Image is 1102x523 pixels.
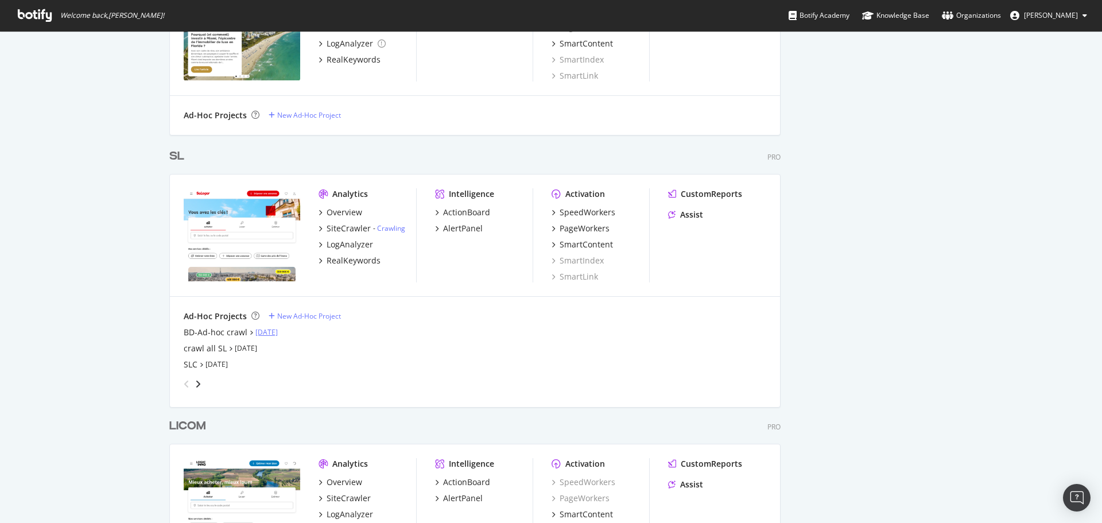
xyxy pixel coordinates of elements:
[443,476,490,488] div: ActionBoard
[552,476,615,488] a: SpeedWorkers
[565,188,605,200] div: Activation
[319,223,405,234] a: SiteCrawler- Crawling
[435,207,490,218] a: ActionBoard
[332,188,368,200] div: Analytics
[552,54,604,65] a: SmartIndex
[1063,484,1091,512] div: Open Intercom Messenger
[319,493,371,504] a: SiteCrawler
[449,458,494,470] div: Intelligence
[184,188,300,281] img: seloger.com
[184,311,247,322] div: Ad-Hoc Projects
[681,188,742,200] div: CustomReports
[169,148,184,165] div: SL
[565,458,605,470] div: Activation
[184,110,247,121] div: Ad-Hoc Projects
[552,271,598,282] a: SmartLink
[560,509,613,520] div: SmartContent
[668,209,703,220] a: Assist
[169,148,189,165] a: SL
[552,255,604,266] a: SmartIndex
[560,223,610,234] div: PageWorkers
[1024,10,1078,20] span: MAYENOBE Steve
[327,255,381,266] div: RealKeywords
[767,152,781,162] div: Pro
[767,422,781,432] div: Pro
[377,223,405,233] a: Crawling
[332,458,368,470] div: Analytics
[560,207,615,218] div: SpeedWorkers
[194,378,202,390] div: angle-right
[560,239,613,250] div: SmartContent
[443,223,483,234] div: AlertPanel
[681,458,742,470] div: CustomReports
[327,38,373,49] div: LogAnalyzer
[327,207,362,218] div: Overview
[327,54,381,65] div: RealKeywords
[169,418,205,435] div: LICOM
[680,479,703,490] div: Assist
[435,493,483,504] a: AlertPanel
[277,311,341,321] div: New Ad-Hoc Project
[449,188,494,200] div: Intelligence
[668,479,703,490] a: Assist
[435,476,490,488] a: ActionBoard
[443,493,483,504] div: AlertPanel
[435,223,483,234] a: AlertPanel
[552,239,613,250] a: SmartContent
[255,327,278,337] a: [DATE]
[269,110,341,120] a: New Ad-Hoc Project
[789,10,849,21] div: Botify Academy
[319,207,362,218] a: Overview
[269,311,341,321] a: New Ad-Hoc Project
[319,38,386,49] a: LogAnalyzer
[184,343,227,354] a: crawl all SL
[60,11,164,20] span: Welcome back, [PERSON_NAME] !
[184,359,197,370] a: SLC
[184,327,247,338] a: BD-Ad-hoc crawl
[552,70,598,82] a: SmartLink
[179,375,194,393] div: angle-left
[552,207,615,218] a: SpeedWorkers
[552,493,610,504] a: PageWorkers
[668,188,742,200] a: CustomReports
[552,509,613,520] a: SmartContent
[552,223,610,234] a: PageWorkers
[319,509,373,520] a: LogAnalyzer
[319,476,362,488] a: Overview
[319,54,381,65] a: RealKeywords
[327,509,373,520] div: LogAnalyzer
[235,343,257,353] a: [DATE]
[862,10,929,21] div: Knowledge Base
[169,418,210,435] a: LICOM
[560,38,613,49] div: SmartContent
[680,209,703,220] div: Assist
[443,207,490,218] div: ActionBoard
[205,359,228,369] a: [DATE]
[319,255,381,266] a: RealKeywords
[327,223,371,234] div: SiteCrawler
[942,10,1001,21] div: Organizations
[319,239,373,250] a: LogAnalyzer
[373,223,405,233] div: -
[668,458,742,470] a: CustomReports
[1001,6,1096,25] button: [PERSON_NAME]
[327,493,371,504] div: SiteCrawler
[327,239,373,250] div: LogAnalyzer
[327,476,362,488] div: Overview
[552,38,613,49] a: SmartContent
[277,110,341,120] div: New Ad-Hoc Project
